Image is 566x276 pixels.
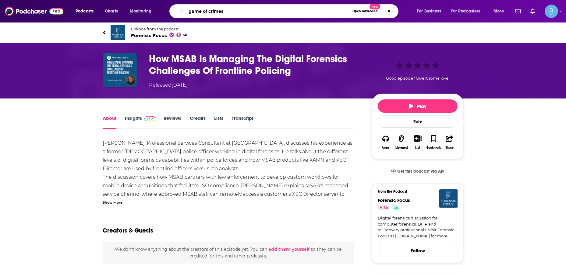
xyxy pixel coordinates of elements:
[71,6,101,16] button: open menu
[144,116,155,121] img: Podchaser Pro
[378,215,458,239] a: Digital forensics discussion for computer forensics, DFIR and eDiscovery professionals. Visit For...
[410,131,426,153] div: Show More ButtonList
[451,7,480,16] span: For Podcasters
[439,189,458,208] img: Forensic Focus
[175,4,404,18] div: Search podcasts, credits, & more...
[125,115,155,129] a: InsightsPodchaser Pro
[183,34,187,36] span: 50
[442,131,458,153] button: Share
[545,5,558,18] span: Logged in as BLASTmedia
[131,33,187,38] span: Forensic Focus
[76,7,94,16] span: Podcasts
[409,103,426,109] span: Play
[190,115,206,129] a: Credits
[111,25,125,40] img: Forensic Focus
[370,4,380,9] span: New
[397,169,444,174] span: Get this podcast via API
[232,115,253,129] a: Transcript
[445,146,454,150] div: Share
[378,197,410,203] a: Forensic Focus
[214,115,223,129] a: Lists
[103,115,116,129] a: About
[545,5,558,18] img: User Profile
[186,6,350,16] input: Search podcasts, credits, & more...
[386,164,449,179] a: Get this podcast via API
[378,205,390,210] a: 50
[149,81,188,89] div: Released [DATE]
[164,115,181,129] a: Reviews
[415,146,420,150] div: List
[528,6,537,16] a: Show notifications dropdown
[115,247,341,259] span: We don't know anything about the creators of this episode yet . You can so they can be credited f...
[105,7,118,16] span: Charts
[126,6,159,16] button: open menu
[426,146,441,150] div: Bookmark
[513,6,523,16] a: Show notifications dropdown
[350,8,380,15] button: Open AdvancedNew
[426,131,441,153] button: Bookmark
[545,5,558,18] button: Show profile menu
[352,10,378,13] span: Open Advanced
[268,247,310,252] button: add them yourself
[384,205,388,211] span: 50
[378,115,458,128] div: Rate
[386,76,449,81] span: Good episode? Give it some love!
[447,6,489,16] button: open menu
[149,53,362,77] h1: How MSAB Is Managing The Digital Forensics Challenges Of Frontline Policing
[395,146,408,150] div: Listened
[378,244,458,257] button: Follow
[394,131,409,153] button: Listened
[493,7,504,16] span: More
[489,6,511,16] button: open menu
[378,189,453,194] h3: From The Podcast
[103,227,153,234] h2: Creators & Guests
[378,99,458,113] button: Play
[130,7,151,16] span: Monitoring
[103,25,463,40] a: Forensic FocusEpisode from the podcastForensic Focus50
[417,7,441,16] span: For Business
[131,27,187,31] span: Episode from the podcast
[382,146,390,150] div: Apps
[413,6,449,16] button: open menu
[411,135,424,142] button: Show More Button
[101,6,122,16] a: Charts
[103,53,137,87] img: How MSAB Is Managing The Digital Forensics Challenges Of Frontline Policing
[5,5,63,17] img: Podchaser - Follow, Share and Rate Podcasts
[378,131,394,153] button: Apps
